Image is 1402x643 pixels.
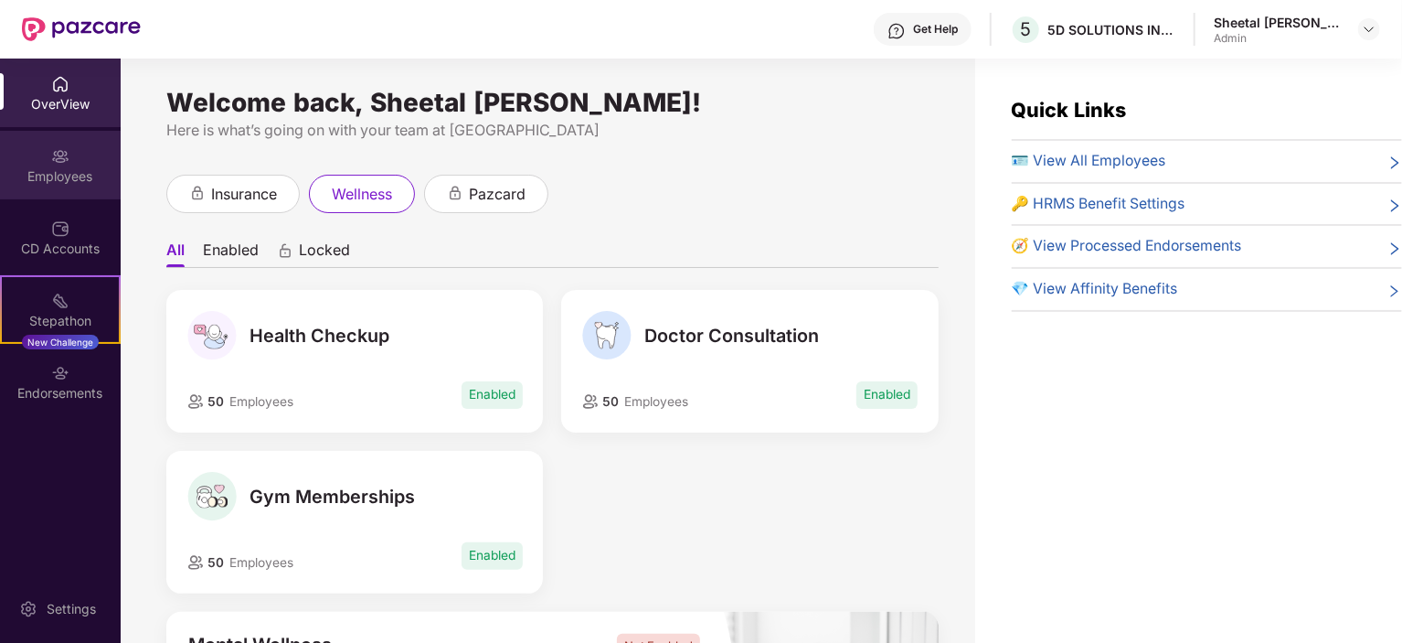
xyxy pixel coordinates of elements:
[22,17,141,41] img: New Pazcare Logo
[166,241,185,267] li: All
[1387,154,1402,173] span: right
[187,472,237,521] img: Gym Memberships
[204,394,224,409] span: 50
[1387,282,1402,301] span: right
[187,555,204,570] img: employeeIcon
[51,220,69,238] img: svg+xml;base64,PHN2ZyBpZD0iQ0RfQWNjb3VudHMiIGRhdGEtbmFtZT0iQ0QgQWNjb3VudHMiIHhtbG5zPSJodHRwOi8vd3...
[2,312,119,330] div: Stepathon
[1362,22,1376,37] img: svg+xml;base64,PHN2ZyBpZD0iRHJvcGRvd24tMzJ4MzIiIHhtbG5zPSJodHRwOi8vd3d3LnczLm9yZy8yMDAwL3N2ZyIgd2...
[462,381,523,409] span: Enabled
[51,292,69,310] img: svg+xml;base64,PHN2ZyB4bWxucz0iaHR0cDovL3d3dy53My5vcmcvMjAwMC9zdmciIHdpZHRoPSIyMSIgaGVpZ2h0PSIyMC...
[299,241,350,267] span: Locked
[582,394,599,409] img: employeeIcon
[277,242,293,259] div: animation
[913,22,958,37] div: Get Help
[41,600,101,618] div: Settings
[887,22,906,40] img: svg+xml;base64,PHN2ZyBpZD0iSGVscC0zMngzMiIgeG1sbnM9Imh0dHA6Ly93d3cudzMub3JnLzIwMDAvc3ZnIiB3aWR0aD...
[22,335,99,349] div: New Challenge
[1012,150,1166,173] span: 🪪 View All Employees
[189,185,206,201] div: animation
[856,381,918,409] span: Enabled
[624,394,688,409] span: Employees
[599,394,619,409] span: 50
[187,311,237,360] img: Health Checkup
[469,183,526,206] span: pazcard
[166,95,939,110] div: Welcome back, Sheetal [PERSON_NAME]!
[1012,278,1178,301] span: 💎 View Affinity Benefits
[166,119,939,142] div: Here is what’s going on with your team at [GEOGRAPHIC_DATA]
[1012,193,1185,216] span: 🔑 HRMS Benefit Settings
[229,394,293,409] span: Employees
[1047,21,1175,38] div: 5D SOLUTIONS INDIA PRIVATE LIMITED
[644,325,819,347] span: Doctor Consultation
[51,75,69,93] img: svg+xml;base64,PHN2ZyBpZD0iSG9tZSIgeG1sbnM9Imh0dHA6Ly93d3cudzMub3JnLzIwMDAvc3ZnIiB3aWR0aD0iMjAiIG...
[1387,239,1402,258] span: right
[229,555,293,570] span: Employees
[1012,98,1127,122] span: Quick Links
[187,394,204,409] img: employeeIcon
[51,364,69,382] img: svg+xml;base64,PHN2ZyBpZD0iRW5kb3JzZW1lbnRzIiB4bWxucz0iaHR0cDovL3d3dy53My5vcmcvMjAwMC9zdmciIHdpZH...
[462,542,523,570] span: Enabled
[250,486,415,508] span: Gym Memberships
[1021,18,1032,40] span: 5
[19,600,37,618] img: svg+xml;base64,PHN2ZyBpZD0iU2V0dGluZy0yMHgyMCIgeG1sbnM9Imh0dHA6Ly93d3cudzMub3JnLzIwMDAvc3ZnIiB3aW...
[1214,31,1342,46] div: Admin
[250,325,389,347] span: Health Checkup
[211,183,277,206] span: insurance
[1387,197,1402,216] span: right
[203,241,259,267] li: Enabled
[447,185,463,201] div: animation
[1214,14,1342,31] div: Sheetal [PERSON_NAME]
[332,183,392,206] span: wellness
[582,311,632,360] img: Doctor Consultation
[51,147,69,166] img: svg+xml;base64,PHN2ZyBpZD0iRW1wbG95ZWVzIiB4bWxucz0iaHR0cDovL3d3dy53My5vcmcvMjAwMC9zdmciIHdpZHRoPS...
[1012,235,1242,258] span: 🧭 View Processed Endorsements
[204,555,224,570] span: 50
